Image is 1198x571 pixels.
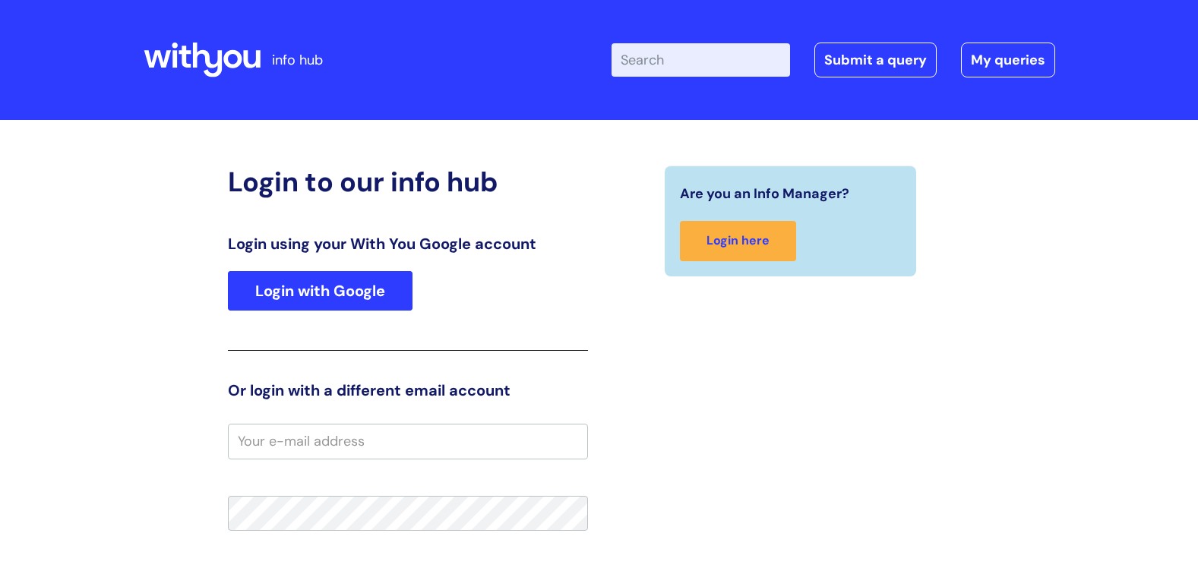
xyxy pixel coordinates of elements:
[228,271,413,311] a: Login with Google
[228,235,588,253] h3: Login using your With You Google account
[680,181,849,206] span: Are you an Info Manager?
[272,48,323,72] p: info hub
[228,166,588,198] h2: Login to our info hub
[228,381,588,399] h3: Or login with a different email account
[228,424,588,459] input: Your e-mail address
[612,43,790,77] input: Search
[814,43,937,77] a: Submit a query
[961,43,1055,77] a: My queries
[680,221,796,261] a: Login here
